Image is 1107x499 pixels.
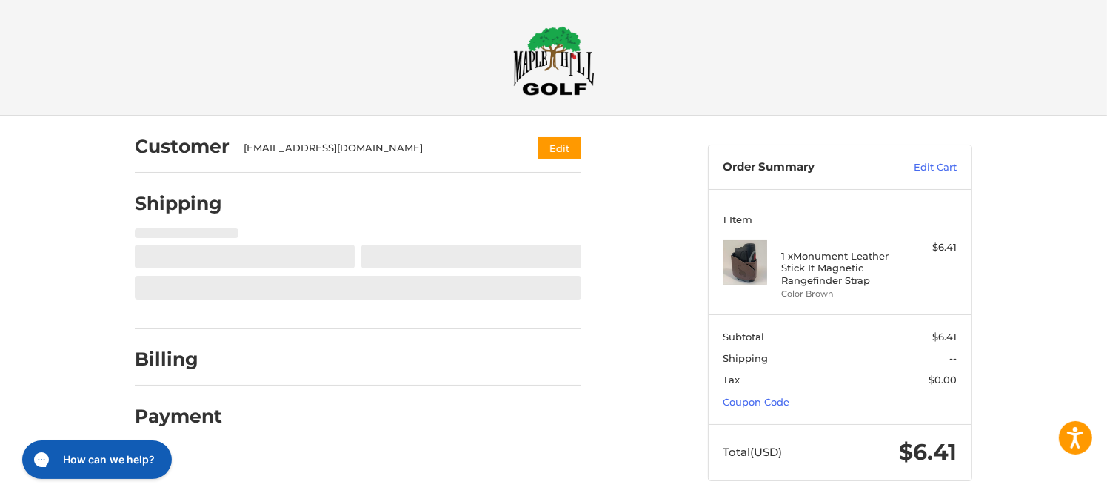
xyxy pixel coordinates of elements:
div: $6.41 [899,240,957,255]
iframe: Google Customer Reviews [985,459,1107,499]
h2: Shipping [135,192,222,215]
span: -- [950,352,957,364]
div: [EMAIL_ADDRESS][DOMAIN_NAME] [244,141,510,156]
li: Color Brown [782,288,895,300]
span: $6.41 [900,438,957,466]
h2: Billing [135,348,221,371]
h2: Payment [135,405,222,428]
span: Tax [723,374,740,386]
h3: 1 Item [723,214,957,225]
a: Edit Cart [883,160,957,175]
button: Edit [538,137,581,159]
span: Subtotal [723,331,765,343]
h4: 1 x Monument Leather Stick It Magnetic Rangefinder Strap [782,250,895,286]
h3: Order Summary [723,160,883,175]
span: Shipping [723,352,769,364]
h2: Customer [135,135,230,158]
span: $0.00 [929,374,957,386]
img: Maple Hill Golf [513,26,595,96]
iframe: Gorgias live chat messenger [15,435,175,484]
span: Total (USD) [723,445,783,459]
a: Coupon Code [723,396,790,408]
span: $6.41 [933,331,957,343]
